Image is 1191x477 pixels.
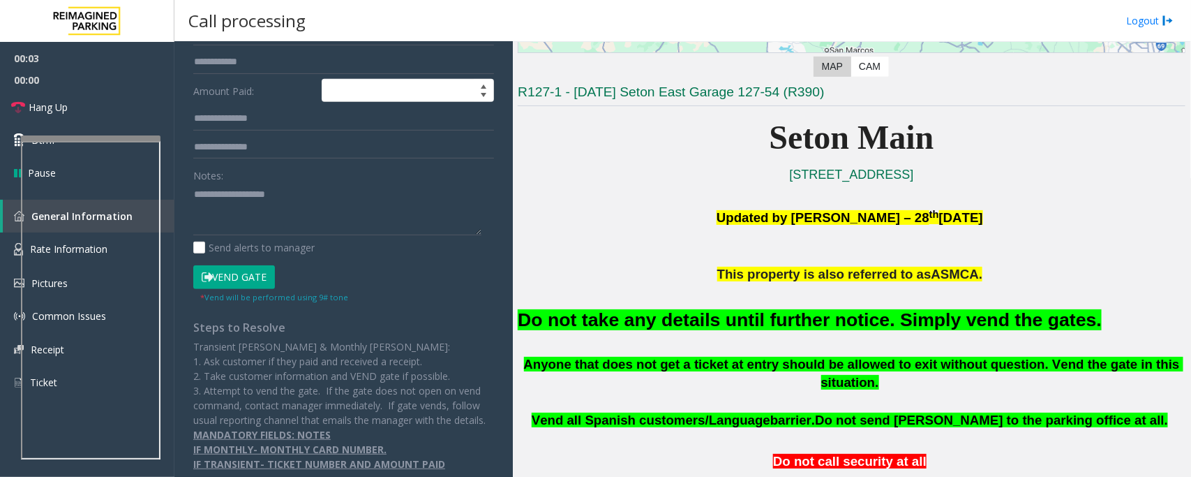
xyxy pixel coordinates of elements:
[193,354,494,369] p: 1. Ask customer if they paid and received a receipt.
[939,210,983,225] span: [DATE]
[1126,13,1174,28] a: Logout
[532,413,770,427] span: Vend all Spanish customers/Language
[29,100,68,115] span: Hang Up
[193,457,445,471] u: IF TRANSIENT- TICKET NUMBER AND AMOUNT PAID
[193,369,494,383] p: 2. Take customer information and VEND gate if possible.
[193,321,494,335] h4: Steps to Resolve
[770,413,815,427] span: barrier.
[14,311,25,322] img: 'icon'
[1162,13,1174,28] img: logout
[773,454,927,469] span: Do not call security at all
[193,240,315,255] label: Send alerts to manager
[524,357,1183,390] span: Anyone that does not get a ticket at entry should be allowed to exit without question. Vend the g...
[770,119,934,156] span: Seton Main
[181,3,313,38] h3: Call processing
[200,292,348,302] small: Vend will be performed using 9# tone
[193,339,494,354] p: Transient [PERSON_NAME] & Monthly [PERSON_NAME]:
[518,309,1102,330] font: Do not take any details until further notice. Simply vend the gates.
[518,83,1185,106] h3: R127-1 - [DATE] Seton East Garage 127-54 (R390)
[14,376,23,389] img: 'icon'
[193,383,494,427] p: 3. Attempt to vend the gate. If the gate does not open on vend command, contact manager immediate...
[193,265,275,289] button: Vend Gate
[31,133,55,147] span: Dtmf
[14,279,24,288] img: 'icon'
[790,168,914,182] a: [STREET_ADDRESS]
[14,243,23,256] img: 'icon'
[929,209,939,220] span: th
[474,80,493,91] span: Increase value
[190,79,318,103] label: Amount Paid:
[474,91,493,102] span: Decrease value
[193,443,387,456] u: IF MONTHLY- MONTHLY CARD NUMBER.
[193,428,331,441] u: MANDATORY FIELDS: NOTES
[815,413,1168,427] span: Do not send [PERSON_NAME] to the parking office at all.
[717,267,931,281] span: This property is also referred to as
[851,57,889,77] label: CAM
[717,210,929,225] span: Updated by [PERSON_NAME] – 28
[193,163,223,183] label: Notes:
[14,345,24,354] img: 'icon'
[814,57,851,77] label: Map
[931,267,983,281] span: ASMCA.
[14,211,24,221] img: 'icon'
[3,200,174,233] a: General Information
